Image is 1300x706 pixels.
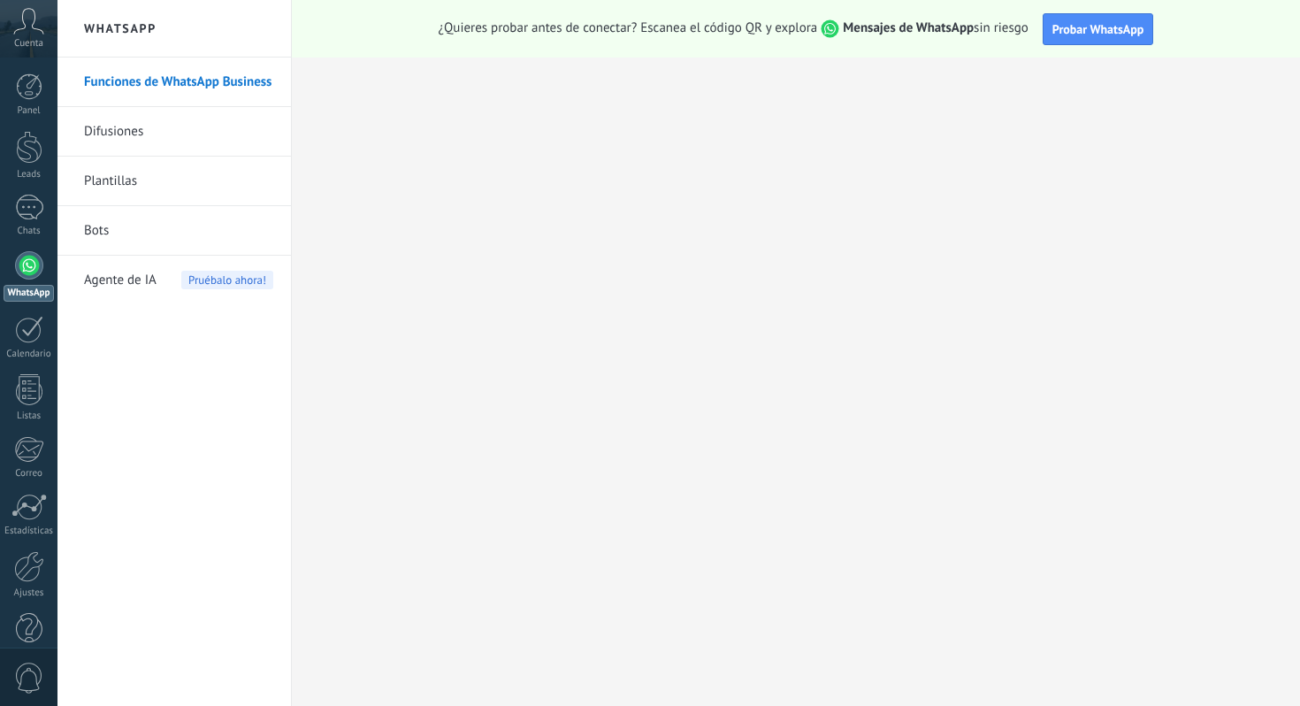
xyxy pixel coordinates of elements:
[1052,21,1144,37] span: Probar WhatsApp
[4,526,55,537] div: Estadísticas
[4,169,55,180] div: Leads
[4,468,55,480] div: Correo
[57,58,291,107] li: Funciones de WhatsApp Business
[84,157,273,206] a: Plantillas
[84,256,273,305] a: Agente de IA Pruébalo ahora!
[4,411,55,422] div: Listas
[1043,13,1154,45] button: Probar WhatsApp
[181,271,273,289] span: Pruébalo ahora!
[57,206,291,256] li: Bots
[14,38,43,50] span: Cuenta
[57,107,291,157] li: Difusiones
[4,226,55,237] div: Chats
[84,256,157,305] span: Agente de IA
[57,157,291,206] li: Plantillas
[439,19,1029,38] span: ¿Quieres probar antes de conectar? Escanea el código QR y explora sin riesgo
[57,256,291,304] li: Agente de IA
[4,105,55,117] div: Panel
[84,206,273,256] a: Bots
[4,285,54,302] div: WhatsApp
[84,58,273,107] a: Funciones de WhatsApp Business
[843,19,974,36] strong: Mensajes de WhatsApp
[4,349,55,360] div: Calendario
[4,587,55,599] div: Ajustes
[84,107,273,157] a: Difusiones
